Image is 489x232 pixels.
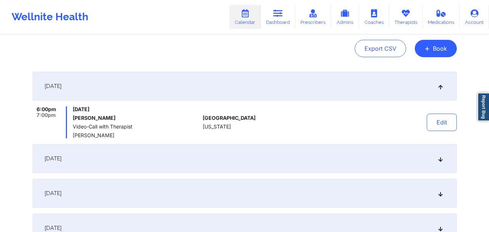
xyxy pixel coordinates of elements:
[229,5,261,29] a: Calendar
[477,93,489,121] a: Report Bug
[73,115,200,121] h6: [PERSON_NAME]
[355,40,406,57] button: Export CSV
[45,83,62,90] span: [DATE]
[427,114,457,131] button: Edit
[415,40,457,57] button: +Book
[203,124,231,130] span: [US_STATE]
[331,5,359,29] a: Admins
[45,224,62,232] span: [DATE]
[73,132,200,138] span: [PERSON_NAME]
[425,46,430,50] span: +
[37,106,56,112] span: 6:00pm
[73,124,200,130] span: Video-Call with Therapist
[45,155,62,162] span: [DATE]
[389,5,423,29] a: Therapists
[37,112,56,118] span: 7:00pm
[359,5,389,29] a: Coaches
[295,5,331,29] a: Prescribers
[460,5,489,29] a: Account
[73,106,200,112] span: [DATE]
[45,190,62,197] span: [DATE]
[261,5,295,29] a: Dashboard
[423,5,460,29] a: Medications
[203,115,256,121] span: [GEOGRAPHIC_DATA]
